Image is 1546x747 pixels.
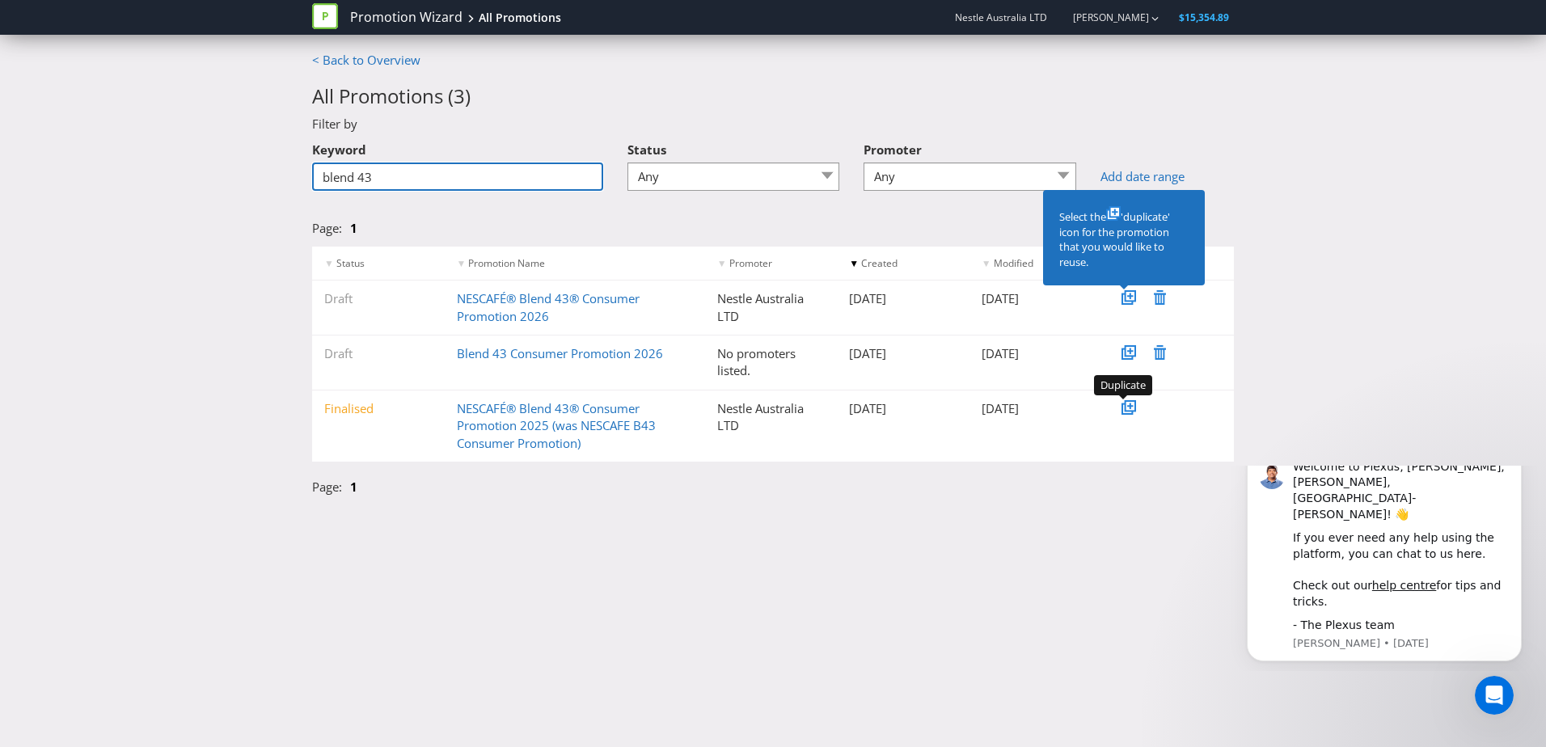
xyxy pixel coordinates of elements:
[312,400,445,417] div: Finalised
[312,345,445,362] div: Draft
[457,290,640,323] a: NESCAFÉ® Blend 43® Consumer Promotion 2026
[969,290,1102,307] div: [DATE]
[994,256,1033,270] span: Modified
[312,82,454,109] span: All Promotions (
[849,256,859,270] span: ▼
[705,290,838,325] div: Nestle Australia LTD
[1094,375,1152,395] div: Duplicate
[324,256,334,270] span: ▼
[864,141,922,158] span: Promoter
[627,141,666,158] span: Status
[70,152,287,168] div: - The Plexus team
[454,82,465,109] span: 3
[705,400,838,435] div: Nestle Australia LTD
[837,400,969,417] div: [DATE]
[70,65,287,144] div: If you ever need any help using the platform, you can chat to us here. Check out our for tips and...
[468,256,545,270] span: Promotion Name
[729,256,772,270] span: Promoter
[1100,168,1234,185] a: Add date range
[1057,11,1149,24] a: [PERSON_NAME]
[1059,209,1106,224] span: Select the
[717,256,727,270] span: ▼
[350,479,357,495] a: 1
[312,220,342,236] span: Page:
[457,256,467,270] span: ▼
[350,220,357,236] a: 1
[1179,11,1229,24] span: $15,354.89
[457,400,656,451] a: NESCAFÉ® Blend 43® Consumer Promotion 2025 (was NESCAFE B43 Consumer Promotion)
[336,256,365,270] span: Status
[1059,209,1170,269] span: 'duplicate' icon for the promotion that you would like to reuse.
[312,52,420,68] a: < Back to Overview
[837,290,969,307] div: [DATE]
[150,113,213,126] a: help centre
[465,82,471,109] span: )
[861,256,898,270] span: Created
[1475,676,1514,715] iframe: Intercom live chat
[457,345,663,361] a: Blend 43 Consumer Promotion 2026
[312,133,366,158] label: Keyword
[969,400,1102,417] div: [DATE]
[70,171,287,185] p: Message from Khris, sent 3w ago
[300,116,1246,133] div: Filter by
[705,345,838,380] div: No promoters listed.
[312,479,342,495] span: Page:
[982,256,991,270] span: ▼
[479,10,561,26] div: All Promotions
[350,8,463,27] a: Promotion Wizard
[312,290,445,307] div: Draft
[969,345,1102,362] div: [DATE]
[837,345,969,362] div: [DATE]
[1223,466,1546,671] iframe: Intercom notifications message
[955,11,1047,24] span: Nestle Australia LTD
[312,162,603,191] input: Filter promotions...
